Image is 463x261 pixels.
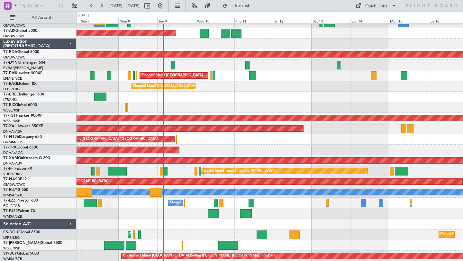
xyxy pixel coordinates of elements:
div: [DATE] [78,13,89,18]
input: Trip Number [20,1,57,11]
a: T7-AIXGlobal 5000 [3,29,37,33]
a: T7-PJ29Falcon 7X [3,209,35,213]
button: Quick Links [352,1,400,11]
a: LFPB/LBG [3,235,20,240]
span: [DATE] - [DATE] [109,3,140,9]
a: VHHH/HKG [3,172,22,176]
span: T7-TST [3,114,16,118]
a: DGAA/ACC [3,150,23,155]
span: VP-BCY [3,252,17,256]
a: EGLF/FAB [3,203,20,208]
a: WSSL/XSP [3,108,20,113]
a: LFPB/LBG [3,87,20,92]
div: Thu 11 [234,18,273,23]
div: Sun 7 [80,18,118,23]
a: WMSA/SZB [3,193,22,198]
span: T7-N1960 [3,135,21,139]
span: T7-[PERSON_NAME] [3,241,41,245]
div: Sat 13 [312,18,350,23]
span: T7-EAGL [3,82,19,86]
div: Planned Maint [US_STATE] ([GEOGRAPHIC_DATA]) [133,81,215,91]
a: OMDW/DWC [3,34,25,39]
div: Planned Maint [GEOGRAPHIC_DATA] ([GEOGRAPHIC_DATA]) [130,230,231,239]
div: Tue 9 [157,18,196,23]
a: LFMN/NCE [3,76,22,81]
span: CS-DOU [3,230,18,234]
span: All Aircraft [17,15,68,20]
span: T7-XAL [3,124,16,128]
span: T7-BDA [3,50,17,54]
a: WSSL/XSP [3,119,20,123]
span: T7-RIC [3,103,15,107]
a: T7-EMIHawker 900XP [3,71,42,75]
span: T7-FFI [3,167,14,171]
div: Fri 12 [273,18,312,23]
a: OMDW/DWC [3,182,25,187]
a: T7-FFIFalcon 7X [3,167,32,171]
span: Refresh [229,4,256,8]
span: T7-AIX [3,29,15,33]
span: T7-ELLY [3,188,17,192]
button: All Aircraft [7,13,70,23]
div: Wed 10 [196,18,234,23]
a: LTBA/ISL [3,97,18,102]
a: T7-TRXGlobal 6500 [3,146,38,149]
a: CS-DOUGlobal 6500 [3,230,40,234]
span: T7-BRE [3,93,16,96]
a: DNAA/ABV [3,129,22,134]
div: Mon 8 [118,18,157,23]
a: VP-BCYGlobal 5000 [3,252,39,256]
span: T7-EMI [3,71,16,75]
span: T7-DYN [3,61,18,65]
a: DNMM/LOS [3,140,23,145]
a: DNAA/ABV [3,161,22,166]
a: T7-XALHawker 850XP [3,124,43,128]
a: T7-XAMGulfstream G-200 [3,156,50,160]
a: T7-ELLYG-550 [3,188,28,192]
span: T7-TRX [3,146,16,149]
span: T7-PJ29 [3,209,18,213]
a: OMDW/DWC [3,23,25,28]
a: T7-[PERSON_NAME]Global 7500 [3,241,62,245]
div: Unplanned Maint [GEOGRAPHIC_DATA] ([GEOGRAPHIC_DATA]) [53,134,159,144]
a: EVRA/[PERSON_NAME] [3,66,43,70]
a: OMDW/DWC [3,55,25,60]
a: T7-BREChallenger 604 [3,93,44,96]
a: T7-DYNChallenger 604 [3,61,45,65]
a: T7-BDAGlobal 5000 [3,50,39,54]
a: T7-RICGlobal 6000 [3,103,37,107]
span: T7-XAM [3,156,18,160]
button: Refresh [220,1,258,11]
a: WSSL/XSP [3,246,20,251]
div: Planned Maint [GEOGRAPHIC_DATA] [141,71,203,80]
div: Mon 15 [389,18,427,23]
div: Quick Links [365,3,387,10]
div: Planned Maint Tianjin ([GEOGRAPHIC_DATA]) [201,166,276,176]
a: WMSA/SZB [3,214,22,219]
a: T7-LZZIPraetor 600 [3,199,38,203]
a: T7-EAGLFalcon 8X [3,82,37,86]
div: Owner [170,198,181,208]
div: Sun 14 [350,18,389,23]
span: T7-NAS [3,177,17,181]
span: T7-LZZI [3,199,16,203]
a: T7-N1960Legacy 650 [3,135,42,139]
div: Unplanned Maint [GEOGRAPHIC_DATA] (Sultan [PERSON_NAME] [PERSON_NAME] - Subang) [123,251,277,261]
a: T7-NASBBJ2 [3,177,27,181]
a: T7-TSTHawker 900XP [3,114,42,118]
